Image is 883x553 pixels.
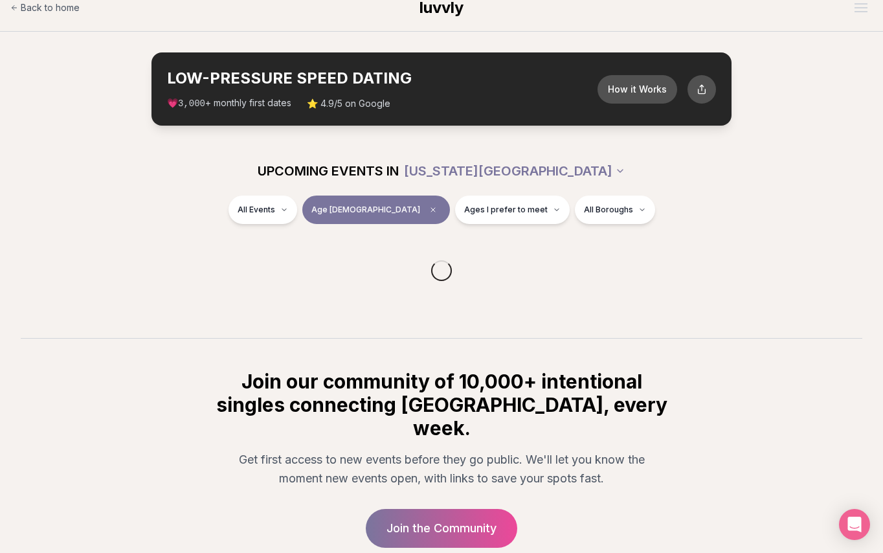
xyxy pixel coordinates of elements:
span: UPCOMING EVENTS IN [258,162,399,180]
span: Age [DEMOGRAPHIC_DATA] [311,205,420,215]
span: All Boroughs [584,205,633,215]
h2: LOW-PRESSURE SPEED DATING [167,68,598,89]
button: How it Works [598,75,677,104]
button: [US_STATE][GEOGRAPHIC_DATA] [404,157,625,185]
button: Ages I prefer to meet [455,196,570,224]
span: 3,000 [178,98,205,109]
span: Back to home [21,1,80,14]
h2: Join our community of 10,000+ intentional singles connecting [GEOGRAPHIC_DATA], every week. [214,370,669,440]
span: All Events [238,205,275,215]
p: Get first access to new events before they go public. We'll let you know the moment new events op... [224,450,659,488]
div: Open Intercom Messenger [839,509,870,540]
span: 💗 + monthly first dates [167,96,291,110]
button: All Events [229,196,297,224]
a: Join the Community [366,509,517,548]
span: ⭐ 4.9/5 on Google [307,97,390,110]
span: Ages I prefer to meet [464,205,548,215]
button: Age [DEMOGRAPHIC_DATA]Clear age [302,196,450,224]
button: All Boroughs [575,196,655,224]
span: Clear age [425,202,441,218]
